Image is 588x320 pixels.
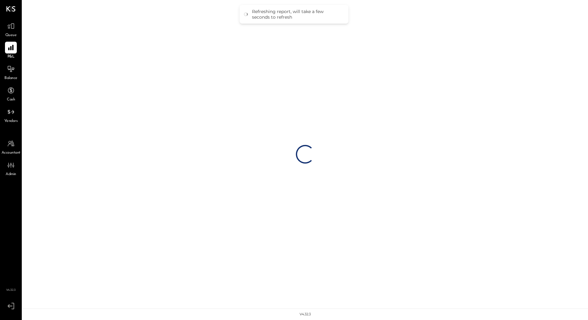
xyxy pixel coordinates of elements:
a: Accountant [0,138,21,156]
span: Cash [7,97,15,103]
a: Vendors [0,106,21,124]
span: Accountant [2,150,21,156]
a: Cash [0,85,21,103]
span: Vendors [4,118,18,124]
a: Balance [0,63,21,81]
span: P&L [7,54,15,60]
div: Refreshing report, will take a few seconds to refresh [252,9,342,20]
div: v 4.32.3 [300,312,311,317]
span: Admin [6,172,16,177]
a: P&L [0,42,21,60]
a: Admin [0,159,21,177]
a: Queue [0,20,21,38]
span: Queue [5,33,17,38]
span: Balance [4,76,17,81]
